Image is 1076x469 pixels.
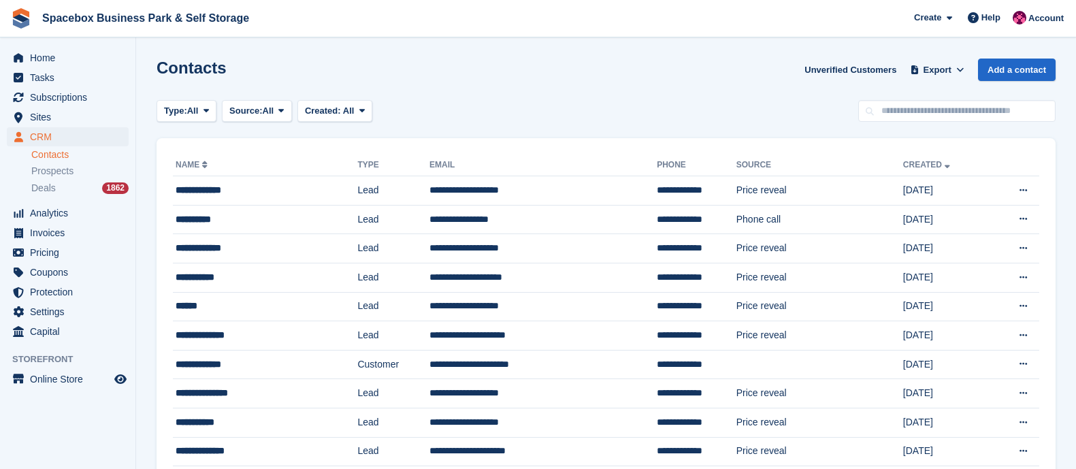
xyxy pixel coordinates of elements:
td: Lead [357,176,429,206]
span: Home [30,48,112,67]
a: Spacebox Business Park & Self Storage [37,7,255,29]
span: Account [1028,12,1064,25]
td: Lead [357,263,429,292]
div: 1862 [102,182,129,194]
a: menu [7,204,129,223]
span: Settings [30,302,112,321]
td: Price reveal [736,321,903,351]
span: All [343,106,355,116]
a: menu [7,88,129,107]
a: Contacts [31,148,129,161]
td: [DATE] [903,263,990,292]
td: Customer [357,350,429,379]
td: Lead [357,437,429,466]
td: [DATE] [903,234,990,263]
th: Source [736,155,903,176]
a: menu [7,243,129,262]
span: Export [924,63,951,77]
a: Name [176,160,210,169]
button: Source: All [222,100,292,123]
span: All [187,104,199,118]
a: Prospects [31,164,129,178]
td: [DATE] [903,321,990,351]
a: Created [903,160,953,169]
span: All [263,104,274,118]
td: Price reveal [736,176,903,206]
a: menu [7,127,129,146]
td: [DATE] [903,379,990,408]
img: stora-icon-8386f47178a22dfd0bd8f6a31ec36ba5ce8667c1dd55bd0f319d3a0aa187defe.svg [11,8,31,29]
td: [DATE] [903,205,990,234]
th: Type [357,155,429,176]
td: [DATE] [903,350,990,379]
td: Price reveal [736,379,903,408]
td: Lead [357,408,429,437]
button: Type: All [157,100,216,123]
a: menu [7,48,129,67]
span: Source: [229,104,262,118]
th: Phone [657,155,736,176]
a: menu [7,68,129,87]
td: [DATE] [903,437,990,466]
a: Deals 1862 [31,181,129,195]
th: Email [429,155,657,176]
a: menu [7,370,129,389]
span: Help [981,11,1000,25]
span: Storefront [12,353,135,366]
span: Created: [305,106,341,116]
td: [DATE] [903,408,990,437]
td: Price reveal [736,234,903,263]
span: Protection [30,282,112,302]
a: Preview store [112,371,129,387]
a: Unverified Customers [799,59,902,81]
td: Price reveal [736,292,903,321]
span: Online Store [30,370,112,389]
span: Invoices [30,223,112,242]
span: Capital [30,322,112,341]
span: Type: [164,104,187,118]
span: Deals [31,182,56,195]
span: Tasks [30,68,112,87]
span: Coupons [30,263,112,282]
td: Price reveal [736,263,903,292]
a: Add a contact [978,59,1056,81]
td: Phone call [736,205,903,234]
a: menu [7,322,129,341]
td: Lead [357,379,429,408]
td: Price reveal [736,408,903,437]
span: Analytics [30,204,112,223]
a: menu [7,108,129,127]
h1: Contacts [157,59,227,77]
td: [DATE] [903,292,990,321]
button: Created: All [297,100,372,123]
span: Subscriptions [30,88,112,107]
td: Lead [357,292,429,321]
img: Avishka Chauhan [1013,11,1026,25]
a: menu [7,223,129,242]
a: menu [7,302,129,321]
td: [DATE] [903,176,990,206]
span: Prospects [31,165,74,178]
a: menu [7,282,129,302]
button: Export [907,59,967,81]
td: Lead [357,234,429,263]
a: menu [7,263,129,282]
td: Lead [357,321,429,351]
span: Sites [30,108,112,127]
td: Price reveal [736,437,903,466]
td: Lead [357,205,429,234]
span: Create [914,11,941,25]
span: CRM [30,127,112,146]
span: Pricing [30,243,112,262]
